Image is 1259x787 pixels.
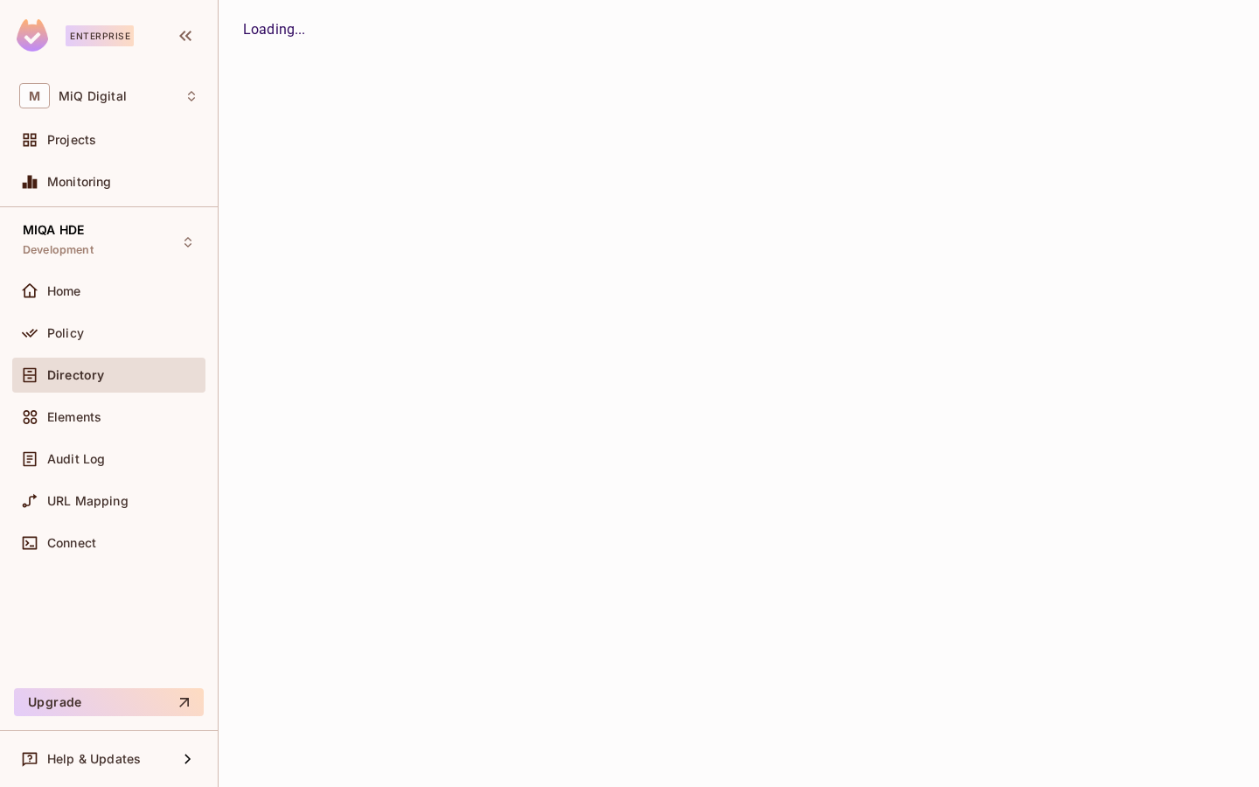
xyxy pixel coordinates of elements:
[47,133,96,147] span: Projects
[47,368,104,382] span: Directory
[23,243,94,257] span: Development
[66,25,134,46] div: Enterprise
[47,494,129,508] span: URL Mapping
[19,83,50,108] span: M
[47,326,84,340] span: Policy
[47,536,96,550] span: Connect
[47,284,81,298] span: Home
[23,223,84,237] span: MIQA HDE
[14,688,204,716] button: Upgrade
[47,410,101,424] span: Elements
[17,19,48,52] img: SReyMgAAAABJRU5ErkJggg==
[47,752,141,766] span: Help & Updates
[59,89,127,103] span: Workspace: MiQ Digital
[243,19,1235,40] div: Loading...
[47,175,112,189] span: Monitoring
[47,452,105,466] span: Audit Log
